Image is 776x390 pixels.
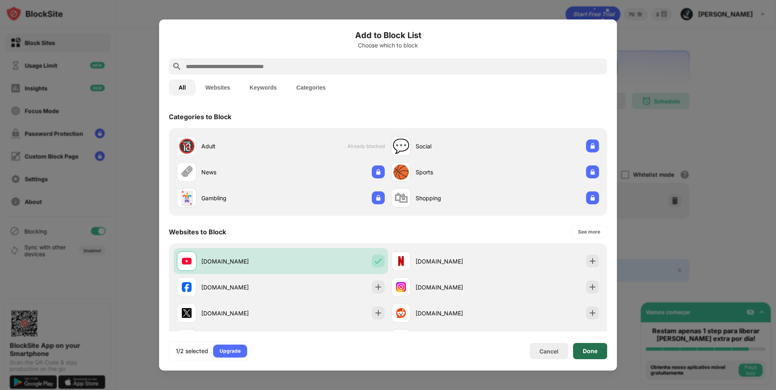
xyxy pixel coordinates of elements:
[201,194,281,202] div: Gambling
[416,194,495,202] div: Shopping
[396,308,406,318] img: favicons
[392,138,410,154] div: 💬
[416,257,495,266] div: [DOMAIN_NAME]
[178,190,195,206] div: 🃏
[196,79,240,96] button: Websites
[396,282,406,292] img: favicons
[416,142,495,150] div: Social
[182,282,192,292] img: favicons
[182,308,192,318] img: favicons
[416,309,495,317] div: [DOMAIN_NAME]
[201,142,281,150] div: Adult
[169,29,607,41] h6: Add to Block List
[178,138,195,154] div: 🔞
[287,79,335,96] button: Categories
[539,348,558,355] div: Cancel
[220,347,241,355] div: Upgrade
[347,143,385,149] span: Already blocked
[396,256,406,266] img: favicons
[416,283,495,291] div: [DOMAIN_NAME]
[169,113,231,121] div: Categories to Block
[169,79,196,96] button: All
[201,168,281,176] div: News
[583,348,597,354] div: Done
[392,164,410,180] div: 🏀
[416,168,495,176] div: Sports
[201,309,281,317] div: [DOMAIN_NAME]
[182,256,192,266] img: favicons
[201,283,281,291] div: [DOMAIN_NAME]
[169,42,607,49] div: Choose which to block
[180,164,194,180] div: 🗞
[394,190,408,206] div: 🛍
[578,228,600,236] div: See more
[240,79,287,96] button: Keywords
[169,228,226,236] div: Websites to Block
[172,62,182,71] img: search.svg
[176,347,208,355] div: 1/2 selected
[201,257,281,266] div: [DOMAIN_NAME]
